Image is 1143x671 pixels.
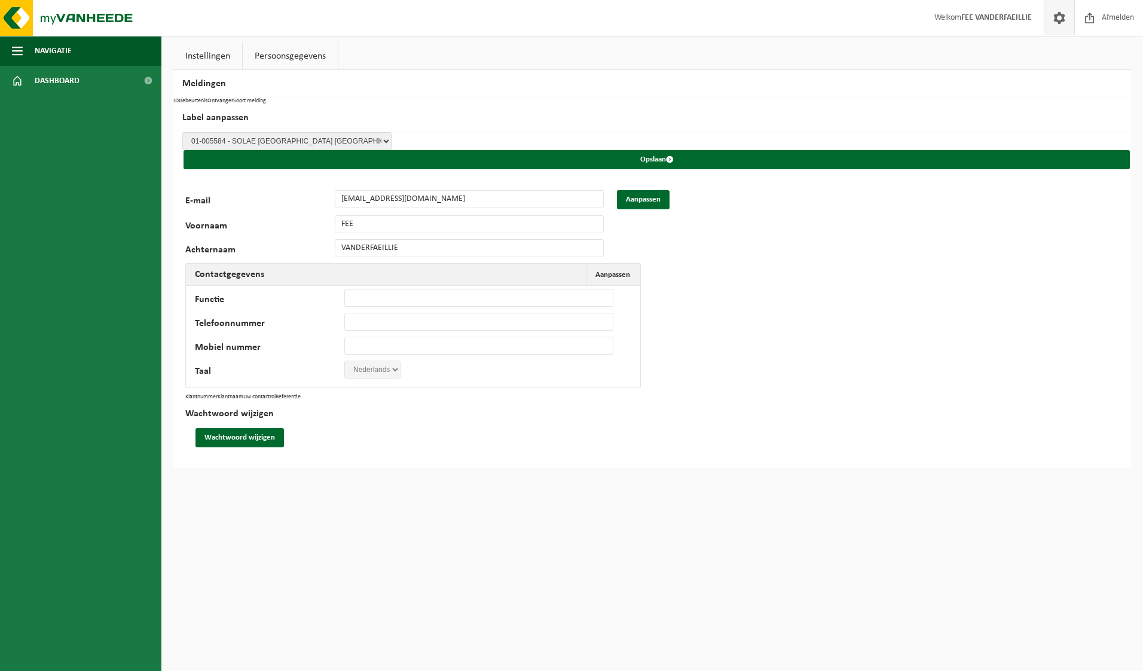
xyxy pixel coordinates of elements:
[961,13,1032,22] strong: FEE VANDERFAEILLIE
[186,264,273,285] h2: Contactgegevens
[195,428,284,447] button: Wachtwoord wijzigen
[185,394,218,400] th: Klantnummer
[179,98,207,104] th: Gebeurtenis
[195,367,344,379] label: Taal
[195,343,344,355] label: Mobiel nummer
[207,98,233,104] th: Ontvanger
[335,190,604,208] input: E-mail
[184,150,1130,169] button: Opslaan
[617,190,670,209] button: Aanpassen
[185,221,335,233] label: Voornaam
[243,394,276,400] th: Uw contactrol
[243,42,338,70] a: Persoonsgegevens
[173,70,1131,98] h2: Meldingen
[595,271,630,279] span: Aanpassen
[195,319,344,331] label: Telefoonnummer
[185,196,335,209] label: E-mail
[173,42,242,70] a: Instellingen
[173,98,179,104] th: ID
[218,394,243,400] th: Klantnaam
[195,295,344,307] label: Functie
[233,98,266,104] th: Soort melding
[35,66,80,96] span: Dashboard
[35,36,72,66] span: Navigatie
[344,361,401,379] select: '; '; ';
[173,104,1131,132] h2: Label aanpassen
[586,264,639,285] button: Aanpassen
[185,400,1119,428] h2: Wachtwoord wijzigen
[276,394,301,400] th: Referentie
[185,245,335,257] label: Achternaam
